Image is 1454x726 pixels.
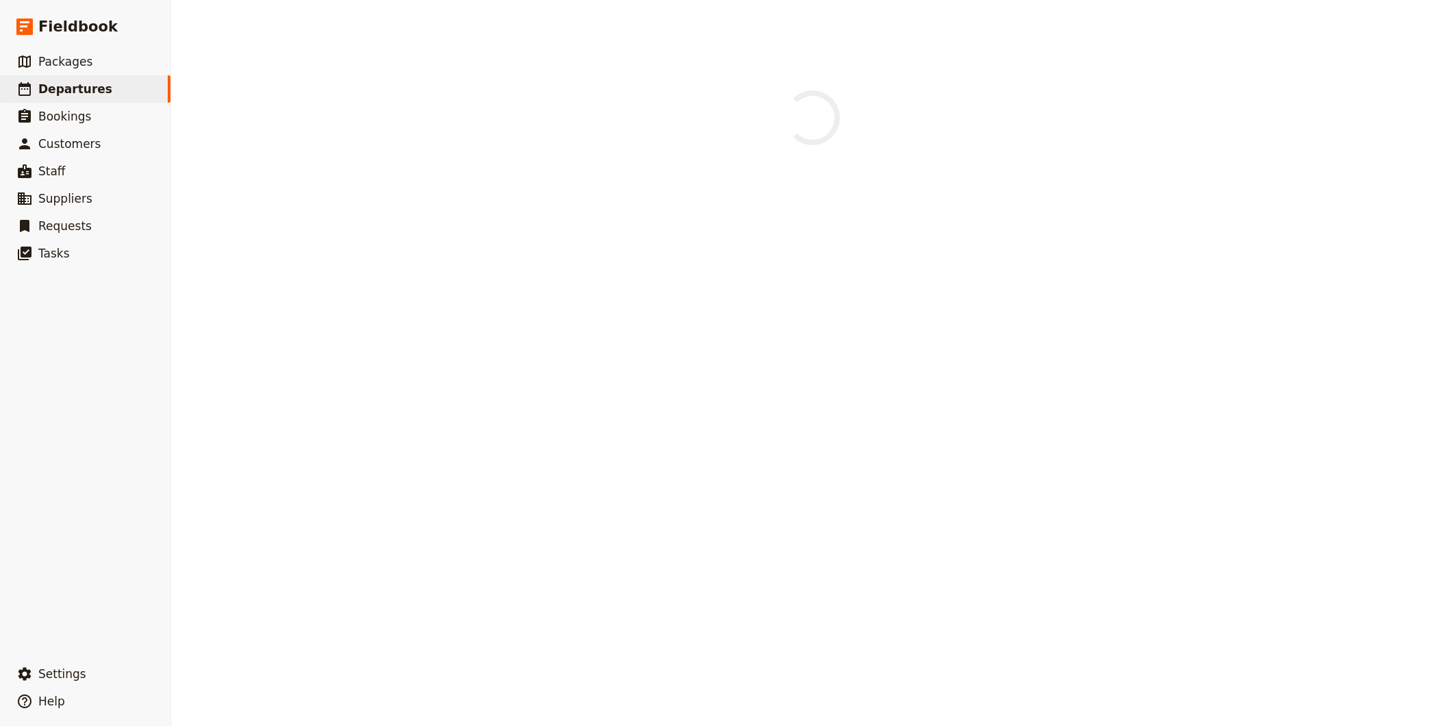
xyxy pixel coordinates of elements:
span: Fieldbook [38,16,118,37]
span: Staff [38,164,66,178]
span: Packages [38,55,92,68]
span: Suppliers [38,192,92,205]
span: Departures [38,82,112,96]
span: Tasks [38,247,70,260]
span: Help [38,694,65,708]
span: Customers [38,137,101,151]
span: Requests [38,219,92,233]
span: Settings [38,667,86,681]
span: Bookings [38,110,91,123]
